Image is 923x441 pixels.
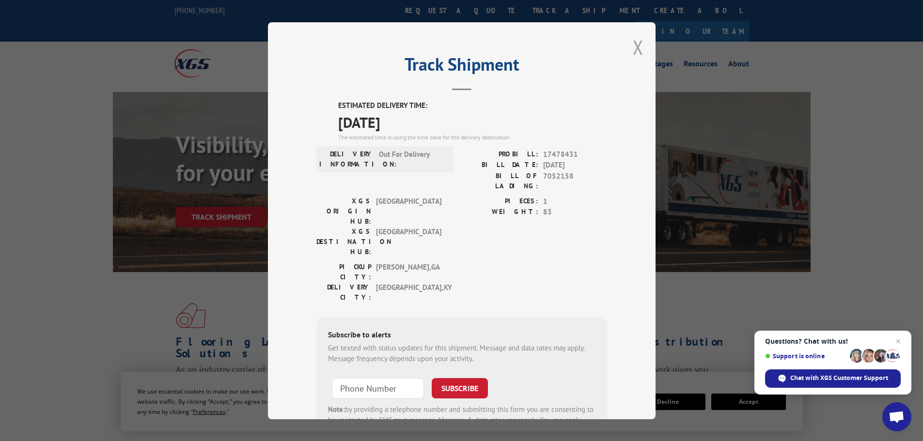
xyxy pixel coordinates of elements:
span: [GEOGRAPHIC_DATA] [376,226,441,257]
span: Support is online [765,352,846,360]
label: BILL OF LADING: [462,170,538,191]
span: [DATE] [543,160,607,171]
span: Out For Delivery [379,149,444,169]
span: 17478431 [543,149,607,160]
span: 83 [543,207,607,218]
input: Phone Number [332,378,424,398]
div: Chat with XGS Customer Support [765,369,901,388]
div: by providing a telephone number and submitting this form you are consenting to be contacted by SM... [328,404,595,437]
span: [GEOGRAPHIC_DATA] [376,196,441,226]
span: 1 [543,196,607,207]
div: Subscribe to alerts [328,328,595,342]
span: [GEOGRAPHIC_DATA] , KY [376,282,441,302]
span: [PERSON_NAME] , GA [376,261,441,282]
div: Open chat [882,402,911,431]
strong: Note: [328,404,345,413]
label: PIECES: [462,196,538,207]
label: PICKUP CITY: [316,261,371,282]
span: Close chat [892,335,904,347]
label: DELIVERY CITY: [316,282,371,302]
label: WEIGHT: [462,207,538,218]
label: ESTIMATED DELIVERY TIME: [338,100,607,111]
button: SUBSCRIBE [432,378,488,398]
div: The estimated time is using the time zone for the delivery destination. [338,133,607,141]
span: 7052158 [543,170,607,191]
label: DELIVERY INFORMATION: [319,149,374,169]
label: XGS DESTINATION HUB: [316,226,371,257]
label: PROBILL: [462,149,538,160]
div: Get texted with status updates for this shipment. Message and data rates may apply. Message frequ... [328,342,595,364]
span: Chat with XGS Customer Support [790,374,888,382]
button: Close modal [633,34,643,60]
span: [DATE] [338,111,607,133]
label: BILL DATE: [462,160,538,171]
label: XGS ORIGIN HUB: [316,196,371,226]
span: Questions? Chat with us! [765,337,901,345]
h2: Track Shipment [316,58,607,76]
